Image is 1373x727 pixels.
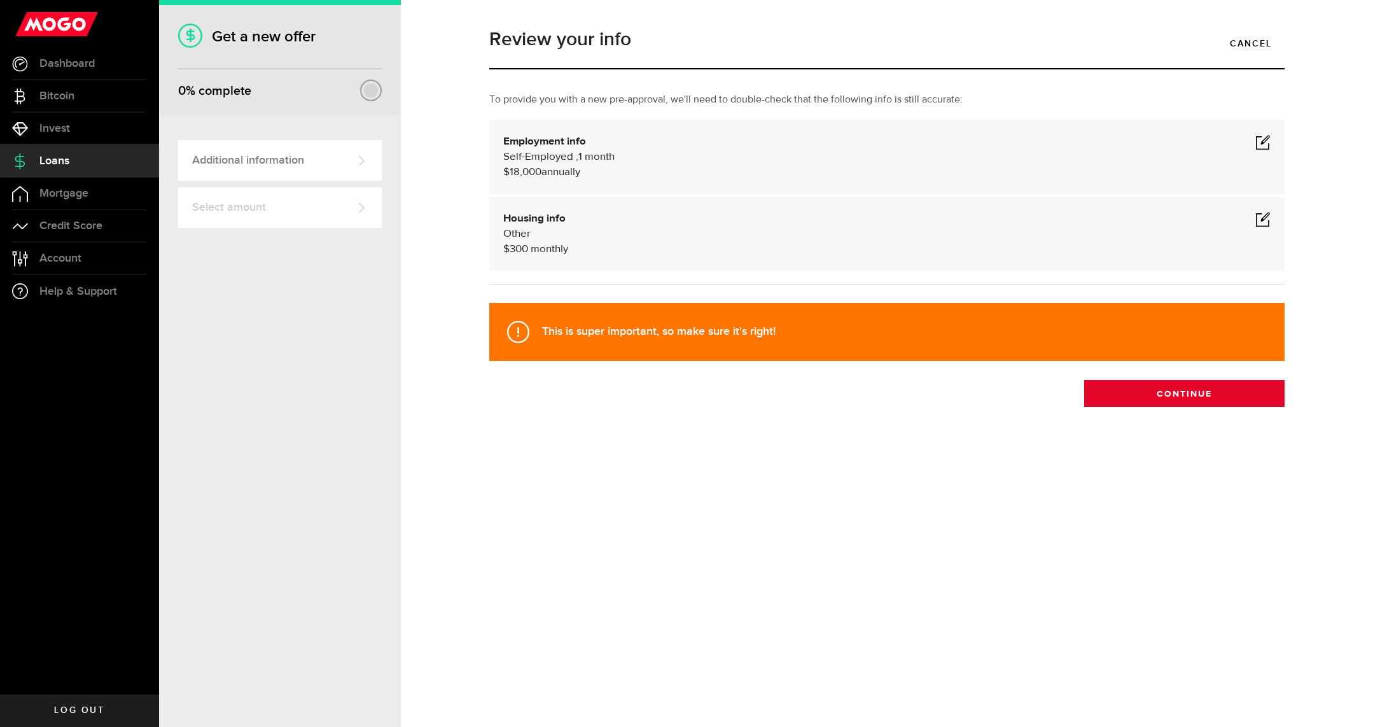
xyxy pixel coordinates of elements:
strong: This is super important, so make sure it's right! [542,325,776,338]
span: annually [541,167,580,178]
div: % complete [178,80,251,102]
span: Account [39,253,81,264]
a: Cancel [1217,30,1285,57]
a: Additional information [178,140,382,181]
span: Log out [54,706,104,715]
a: Select amount [178,187,382,228]
button: Open LiveChat chat widget [10,5,48,43]
span: $18,000 [503,167,541,178]
b: Employment info [503,136,586,147]
h1: Review your info [489,30,1285,49]
span: 300 [510,244,528,255]
span: Bitcoin [39,90,74,102]
span: Self-Employed , [503,152,578,162]
p: To provide you with a new pre-approval, we'll need to double-check that the following info is sti... [489,92,1285,108]
span: Loans [39,155,69,167]
span: 0 [178,83,186,99]
b: Housing info [503,213,566,224]
span: Other [503,229,531,239]
span: Mortgage [39,188,88,199]
h1: Get a new offer [178,27,382,46]
span: 1 month [578,152,615,162]
span: monthly [531,244,568,255]
span: Credit Score [39,220,102,232]
button: Continue [1084,380,1285,407]
span: $ [503,244,510,255]
span: Help & Support [39,286,117,297]
span: Dashboard [39,58,95,69]
span: Invest [39,123,70,134]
